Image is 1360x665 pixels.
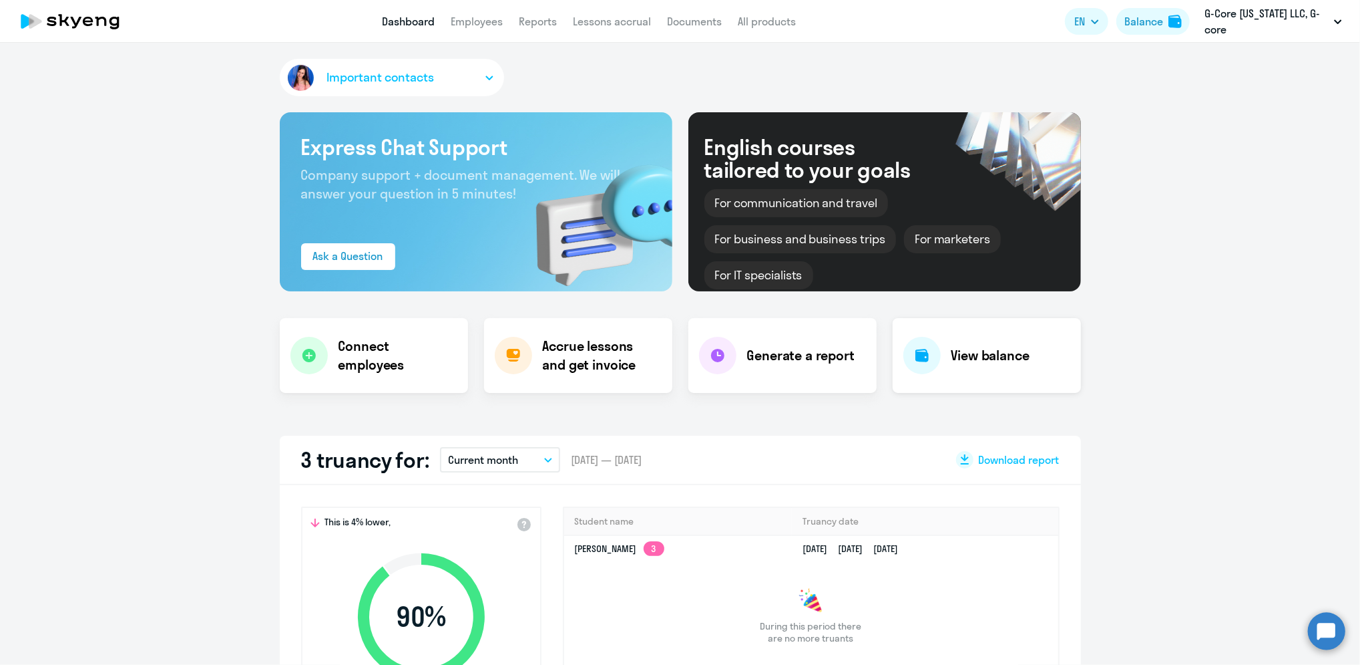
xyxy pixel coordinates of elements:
button: Ask a Question [301,243,395,270]
span: 90 % [345,601,498,633]
span: [DATE] — [DATE] [571,452,642,467]
img: congrats [798,588,825,615]
div: Ask a Question [313,248,383,264]
div: For business and business trips [704,225,896,253]
button: G-Core [US_STATE] LLC, G-core [1198,5,1349,37]
p: G-Core [US_STATE] LLC, G-core [1204,5,1329,37]
a: [DATE][DATE][DATE] [803,543,909,555]
a: Dashboard [382,15,435,28]
a: Documents [667,15,722,28]
img: avatar [285,62,316,94]
span: EN [1074,13,1085,29]
span: During this period there are no more truants [755,620,867,644]
h4: Connect employees [338,337,457,374]
h4: Accrue lessons and get invoice [543,337,659,374]
div: For IT specialists [704,261,813,289]
span: Company support + document management. We will answer your question in 5 minutes! [301,166,621,202]
span: This is 4% lower, [325,516,391,532]
th: Truancy date [792,508,1058,535]
div: For communication and travel [704,189,889,217]
h2: 3 truancy for: [301,446,430,473]
a: Reports [519,15,557,28]
a: [PERSON_NAME]3 [575,543,664,555]
p: Current month [448,452,518,468]
span: Important contacts [327,69,434,86]
div: English courses tailored to your goals [704,136,933,181]
img: bg-img [517,141,672,291]
button: Balancebalance [1116,8,1190,35]
button: Important contacts [280,59,504,96]
app-skyeng-badge: 3 [644,541,664,556]
button: EN [1065,8,1108,35]
div: For marketers [904,225,1001,253]
a: Lessons accrual [573,15,651,28]
span: Download report [979,452,1060,467]
button: Current month [440,447,560,473]
h4: Generate a report [747,346,855,365]
img: balance [1168,15,1182,28]
a: All products [738,15,796,28]
div: Balance [1124,13,1163,29]
h3: Express Chat Support [301,134,651,160]
th: Student name [564,508,792,535]
a: Employees [451,15,503,28]
h4: View balance [951,346,1030,365]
